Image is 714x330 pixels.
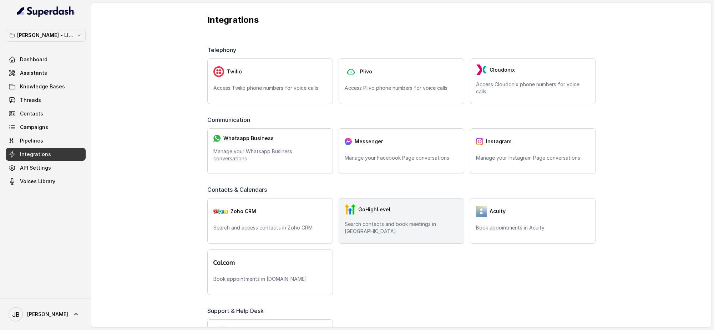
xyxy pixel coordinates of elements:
[20,83,65,90] span: Knowledge Bases
[345,66,357,77] img: plivo.d3d850b57a745af99832d897a96997ac.svg
[12,311,20,318] text: JB
[6,134,86,147] a: Pipelines
[476,154,589,161] p: Manage your Instagram Page conversations
[207,14,596,26] p: Integrations
[476,206,487,217] img: 5vvjV8cQY1AVHSZc2N7qU9QabzYIM+zpgiA0bbq9KFoni1IQNE8dHPp0leJjYW31UJeOyZnSBUO77gdMaNhFCgpjLZzFnVhVC...
[213,135,221,142] img: whatsapp.f50b2aaae0bd8934e9105e63dc750668.svg
[486,138,511,145] span: Instagram
[476,81,589,95] p: Access Cloudonix phone numbers for voice calls
[213,66,224,77] img: twilio.7c09a4f4c219fa09ad352260b0a8157b.svg
[6,80,86,93] a: Knowledge Bases
[20,97,41,104] span: Threads
[360,68,372,75] span: Plivo
[345,154,458,161] p: Manage your Facebook Page conversations
[490,208,506,215] span: Acuity
[6,29,86,42] button: [PERSON_NAME] - LIVE - AME Number
[6,175,86,188] a: Voices Library
[213,224,327,231] p: Search and access contacts in Zoho CRM
[476,224,589,231] p: Book appointments in Acuity
[490,66,515,73] span: Cloudonix
[6,53,86,66] a: Dashboard
[6,304,86,324] a: [PERSON_NAME]
[231,208,256,215] span: Zoho CRM
[20,124,48,131] span: Campaigns
[20,137,43,144] span: Pipelines
[207,306,267,315] span: Support & Help Desk
[476,138,483,145] img: instagram.04eb0078a085f83fc525.png
[358,206,390,213] span: GoHighLevel
[20,56,47,63] span: Dashboard
[227,68,242,75] span: Twilio
[213,260,235,265] img: logo.svg
[345,221,458,235] p: Search contacts and book meetings in [GEOGRAPHIC_DATA]
[207,185,270,194] span: Contacts & Calendars
[20,164,51,171] span: API Settings
[345,138,352,145] img: messenger.2e14a0163066c29f9ca216c7989aa592.svg
[213,209,228,214] img: zohoCRM.b78897e9cd59d39d120b21c64f7c2b3a.svg
[207,115,253,124] span: Communication
[476,65,487,75] img: LzEnlUgADIwsuYwsTIxNLkxQDEyBEgDTDZAMjs1Qgy9jUyMTMxBzEB8uASKBKLgDqFxF08kI1lQAAAABJRU5ErkJggg==
[20,151,51,158] span: Integrations
[6,67,86,79] a: Assistants
[6,94,86,107] a: Threads
[6,161,86,174] a: API Settings
[6,107,86,120] a: Contacts
[20,178,55,185] span: Voices Library
[17,31,74,40] p: [PERSON_NAME] - LIVE - AME Number
[6,148,86,161] a: Integrations
[17,6,75,17] img: light.svg
[213,275,327,283] p: Book appointments in [DOMAIN_NAME]
[223,135,274,142] span: Whatsapp Business
[213,84,327,92] p: Access Twilio phone numbers for voice calls
[213,148,327,162] p: Manage your Whatsapp Business conversations
[207,46,239,54] span: Telephony
[20,69,47,77] span: Assistants
[20,110,43,117] span: Contacts
[345,84,458,92] p: Access Plivo phone numbers for voice calls
[27,311,68,318] span: [PERSON_NAME]
[345,204,355,215] img: GHL.59f7fa3143240424d279.png
[6,121,86,134] a: Campaigns
[355,138,383,145] span: Messenger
